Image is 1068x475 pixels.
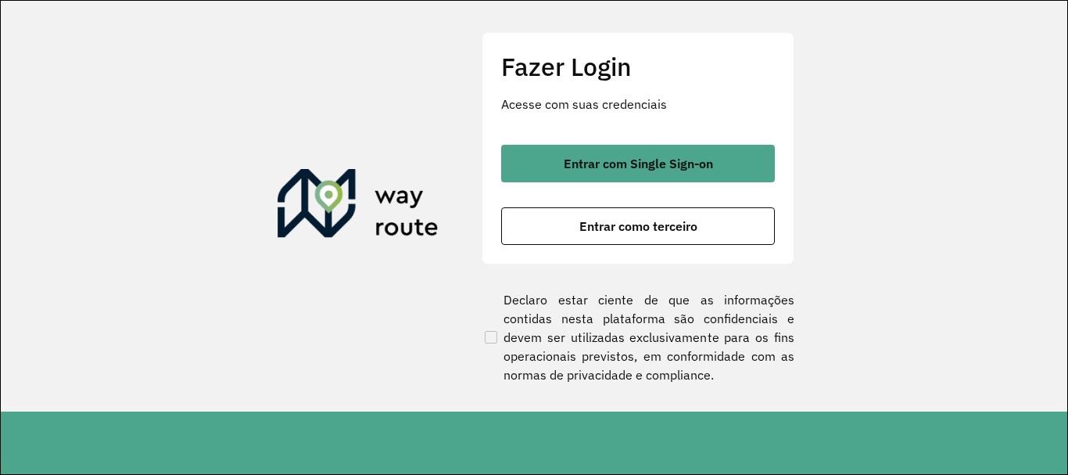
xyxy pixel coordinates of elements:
button: button [501,145,775,182]
span: Entrar com Single Sign-on [564,157,713,170]
span: Entrar como terceiro [579,220,697,232]
label: Declaro estar ciente de que as informações contidas nesta plataforma são confidenciais e devem se... [482,290,794,384]
img: Roteirizador AmbevTech [278,169,439,244]
p: Acesse com suas credenciais [501,95,775,113]
button: button [501,207,775,245]
h2: Fazer Login [501,52,775,81]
